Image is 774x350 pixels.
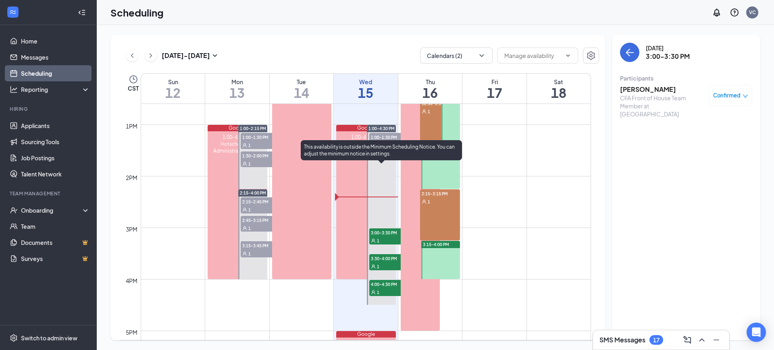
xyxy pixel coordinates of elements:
[681,333,694,346] button: ComposeMessage
[334,78,398,86] div: Wed
[241,241,281,249] span: 3:15-3:45 PM
[371,238,376,243] svg: User
[21,218,90,234] a: Team
[743,93,748,99] span: down
[21,166,90,182] a: Talent Network
[205,74,269,104] a: October 13, 2025
[422,109,427,114] svg: User
[110,6,164,19] h1: Scheduling
[141,74,205,104] a: October 12, 2025
[241,216,281,224] span: 2:45-3:15 PM
[21,150,90,166] a: Job Postings
[205,86,269,99] h1: 13
[334,74,398,104] a: October 15, 2025
[248,143,251,148] span: 1
[208,134,267,141] div: 1:00-4:00 PM
[21,134,90,150] a: Sourcing Tools
[242,207,247,212] svg: User
[145,50,157,62] button: ChevronRight
[21,65,90,81] a: Scheduling
[369,280,410,288] span: 4:00-4:30 PM
[712,335,721,345] svg: Minimize
[586,51,596,60] svg: Settings
[462,78,526,86] div: Fri
[242,226,247,231] svg: User
[565,52,571,59] svg: ChevronDown
[428,199,430,205] span: 1
[462,74,526,104] a: October 17, 2025
[713,91,741,99] span: Confirmed
[242,251,247,256] svg: User
[248,161,251,167] span: 1
[695,333,708,346] button: ChevronUp
[248,207,251,213] span: 1
[242,143,247,148] svg: User
[334,86,398,99] h1: 15
[10,85,18,93] svg: Analysis
[398,74,462,104] a: October 16, 2025
[377,238,379,244] span: 1
[371,264,376,269] svg: User
[336,134,396,141] div: 1:00-4:00 PM
[10,206,18,214] svg: UserCheck
[710,333,723,346] button: Minimize
[423,242,449,247] span: 3:15-4:00 PM
[620,43,639,62] button: back-button
[646,52,690,61] h3: 3:00-3:30 PM
[270,74,334,104] a: October 14, 2025
[462,86,526,99] h1: 17
[10,334,18,342] svg: Settings
[21,85,90,93] div: Reporting
[620,85,705,94] h3: [PERSON_NAME]
[371,290,376,295] svg: User
[126,50,138,62] button: ChevronLeft
[124,328,139,337] div: 5pm
[248,226,251,231] span: 1
[147,51,155,60] svg: ChevronRight
[124,122,139,130] div: 1pm
[208,141,267,154] div: Hotschedules: Administrative Other
[78,8,86,17] svg: Collapse
[242,162,247,166] svg: User
[21,33,90,49] a: Home
[241,151,281,159] span: 1:30-2:00 PM
[240,190,266,196] span: 2:15-4:00 PM
[141,78,205,86] div: Sun
[336,125,396,131] div: Google
[241,133,281,141] span: 1:00-1:30 PM
[398,78,462,86] div: Thu
[646,44,690,52] div: [DATE]
[10,106,88,112] div: Hiring
[420,189,460,197] span: 2:15-3:15 PM
[21,334,77,342] div: Switch to admin view
[377,264,379,269] span: 1
[583,48,599,64] button: Settings
[749,9,756,16] div: VC
[21,206,83,214] div: Onboarding
[208,125,267,131] div: Google
[712,8,722,17] svg: Notifications
[240,126,266,131] span: 1:00-2:15 PM
[730,8,739,17] svg: QuestionInfo
[21,251,90,267] a: SurveysCrown
[682,335,692,345] svg: ComposeMessage
[599,336,645,344] h3: SMS Messages
[504,51,562,60] input: Manage availability
[21,234,90,251] a: DocumentsCrown
[248,251,251,257] span: 1
[128,51,136,60] svg: ChevronLeft
[141,86,205,99] h1: 12
[420,48,493,64] button: Calendars (2)ChevronDown
[210,51,220,60] svg: SmallChevronDown
[129,75,138,84] svg: Clock
[620,94,705,118] div: CFA Front of House Team Member at [GEOGRAPHIC_DATA]
[21,118,90,134] a: Applicants
[124,173,139,182] div: 2pm
[270,86,334,99] h1: 14
[747,323,766,342] div: Open Intercom Messenger
[369,133,410,141] span: 1:00-1:30 PM
[162,51,210,60] h3: [DATE] - [DATE]
[653,337,660,344] div: 17
[625,48,635,57] svg: ArrowLeft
